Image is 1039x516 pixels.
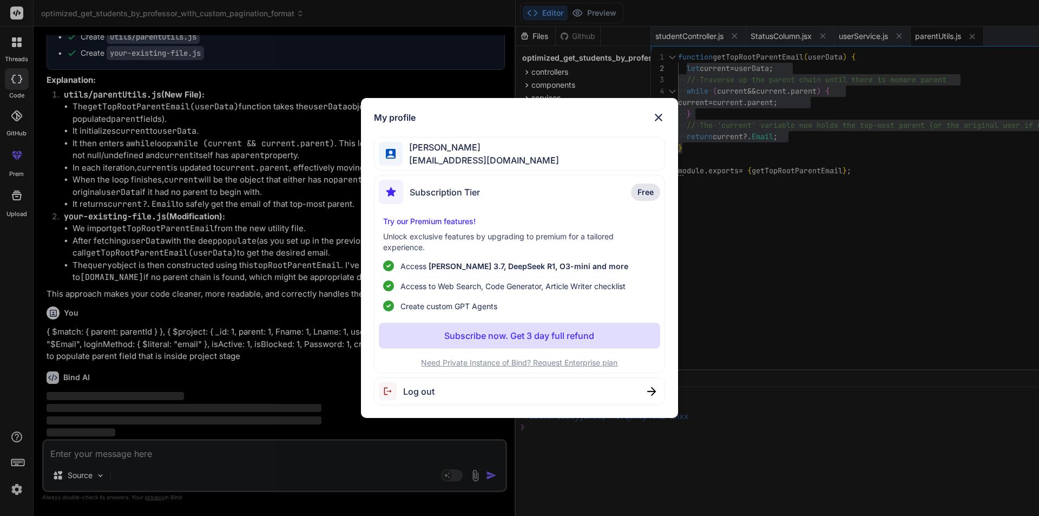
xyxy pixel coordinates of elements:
[386,149,396,159] img: profile
[383,231,656,253] p: Unlock exclusive features by upgrading to premium for a tailored experience.
[374,111,416,124] h1: My profile
[383,301,394,311] img: checklist
[647,387,656,396] img: close
[403,385,435,398] span: Log out
[403,141,559,154] span: [PERSON_NAME]
[637,187,654,198] span: Free
[444,329,594,342] p: Subscribe now. Get 3 day full refund
[383,260,394,271] img: checklist
[410,186,480,199] span: Subscription Tier
[652,111,665,124] img: close
[429,262,628,271] span: [PERSON_NAME] 3.7, DeepSeek R1, O3-mini and more
[379,357,661,368] p: Need Private Instance of Bind? Request Enterprise plan
[400,280,626,292] span: Access to Web Search, Code Generator, Article Writer checklist
[379,180,403,204] img: subscription
[383,280,394,291] img: checklist
[379,382,403,400] img: logout
[379,323,661,349] button: Subscribe now. Get 3 day full refund
[400,260,628,272] p: Access
[403,154,559,167] span: [EMAIL_ADDRESS][DOMAIN_NAME]
[400,301,497,312] span: Create custom GPT Agents
[383,216,656,227] p: Try our Premium features!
